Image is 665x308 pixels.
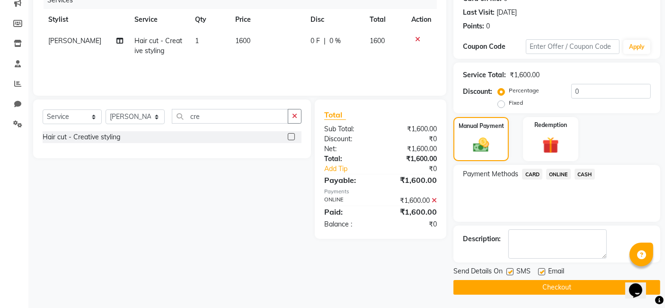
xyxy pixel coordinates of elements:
div: Discount: [463,87,492,97]
div: ₹1,600.00 [381,174,444,186]
div: [DATE] [497,8,517,18]
div: Points: [463,21,484,31]
div: Total: [317,154,381,164]
span: 0 F [310,36,320,46]
label: Redemption [534,121,567,129]
img: _cash.svg [468,136,494,154]
span: | [324,36,326,46]
div: ₹1,600.00 [510,70,540,80]
label: Manual Payment [459,122,504,130]
span: Send Details On [453,266,503,278]
div: Description: [463,234,501,244]
div: Net: [317,144,381,154]
label: Percentage [509,86,539,95]
div: ₹1,600.00 [381,206,444,217]
div: Last Visit: [463,8,495,18]
span: 1600 [370,36,385,45]
div: ₹0 [391,164,444,174]
img: _gift.svg [537,135,564,156]
span: 0 % [329,36,341,46]
div: Payments [324,188,437,196]
th: Service [129,9,189,30]
div: ONLINE [317,196,381,206]
span: [PERSON_NAME] [48,36,101,45]
div: Payable: [317,174,381,186]
span: 1 [195,36,199,45]
th: Disc [305,9,364,30]
span: Payment Methods [463,169,518,179]
div: Sub Total: [317,124,381,134]
div: Hair cut - Creative styling [43,132,120,142]
div: 0 [486,21,490,31]
span: Hair cut - Creative styling [134,36,182,55]
th: Stylist [43,9,129,30]
div: Service Total: [463,70,506,80]
label: Fixed [509,99,523,107]
div: Coupon Code [463,42,525,52]
div: Balance : [317,219,381,229]
div: ₹1,600.00 [381,124,444,134]
input: Enter Offer / Coupon Code [526,39,620,54]
span: 1600 [235,36,250,45]
div: Paid: [317,206,381,217]
div: Discount: [317,134,381,144]
span: CASH [575,169,595,180]
div: ₹1,600.00 [381,144,444,154]
div: ₹0 [381,219,444,229]
span: Email [548,266,564,278]
div: ₹1,600.00 [381,196,444,206]
div: ₹0 [381,134,444,144]
button: Checkout [453,280,660,295]
span: SMS [516,266,531,278]
span: ONLINE [546,169,571,180]
iframe: chat widget [625,270,656,299]
span: Total [324,110,346,120]
span: CARD [522,169,542,180]
th: Qty [189,9,230,30]
th: Price [230,9,305,30]
th: Total [364,9,406,30]
button: Apply [623,40,650,54]
th: Action [406,9,437,30]
div: ₹1,600.00 [381,154,444,164]
input: Search or Scan [172,109,288,124]
a: Add Tip [317,164,391,174]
